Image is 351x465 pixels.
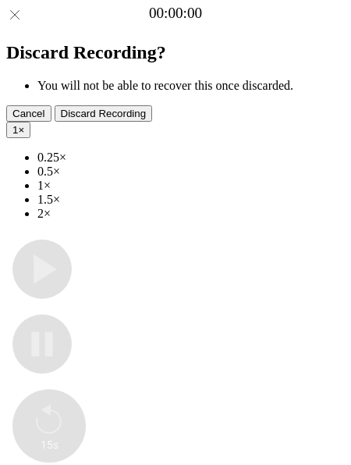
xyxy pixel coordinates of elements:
[37,207,345,221] li: 2×
[6,122,30,138] button: 1×
[37,165,345,179] li: 0.5×
[55,105,153,122] button: Discard Recording
[6,42,345,63] h2: Discard Recording?
[6,105,51,122] button: Cancel
[37,179,345,193] li: 1×
[149,5,202,22] a: 00:00:00
[37,193,345,207] li: 1.5×
[37,79,345,93] li: You will not be able to recover this once discarded.
[37,151,345,165] li: 0.25×
[12,124,18,136] span: 1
